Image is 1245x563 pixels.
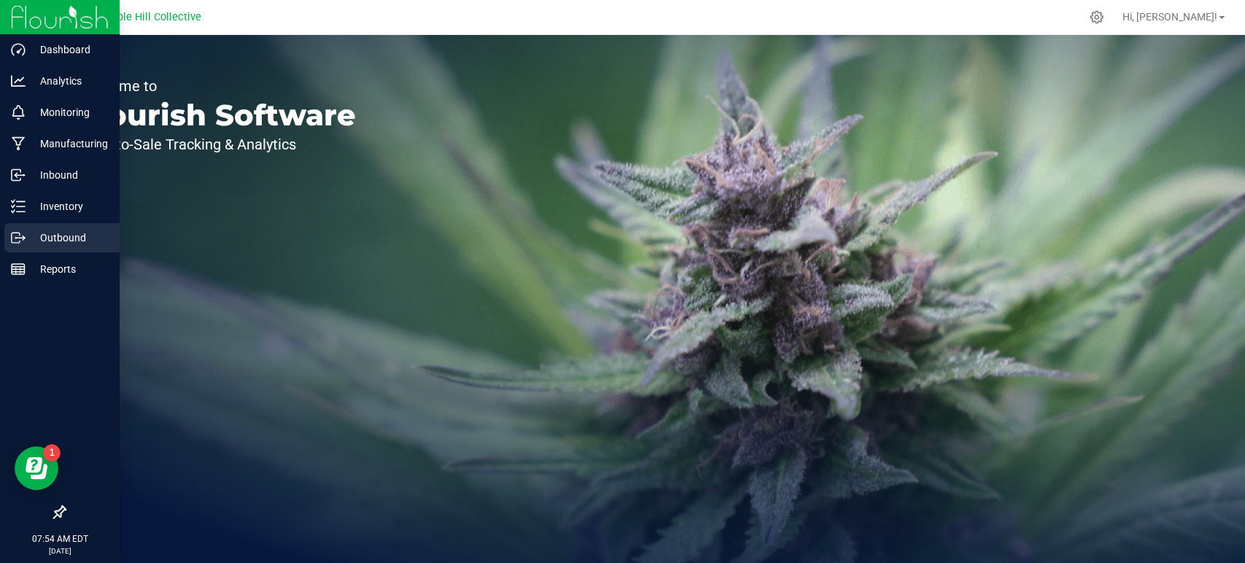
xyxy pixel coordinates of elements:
p: 07:54 AM EDT [7,532,113,545]
p: [DATE] [7,545,113,556]
p: Dashboard [26,41,113,58]
inline-svg: Monitoring [11,105,26,120]
p: Manufacturing [26,135,113,152]
inline-svg: Dashboard [11,42,26,57]
p: Inbound [26,166,113,184]
span: Hi, [PERSON_NAME]! [1122,11,1217,23]
inline-svg: Inventory [11,199,26,214]
p: Reports [26,260,113,278]
p: Outbound [26,229,113,246]
inline-svg: Inbound [11,168,26,182]
inline-svg: Reports [11,262,26,276]
inline-svg: Analytics [11,74,26,88]
inline-svg: Manufacturing [11,136,26,151]
iframe: Resource center [15,446,58,490]
p: Welcome to [79,79,356,93]
div: Manage settings [1087,10,1106,24]
iframe: Resource center unread badge [43,444,61,462]
p: Flourish Software [79,101,356,130]
inline-svg: Outbound [11,230,26,245]
p: Inventory [26,198,113,215]
p: Seed-to-Sale Tracking & Analytics [79,137,356,152]
span: Temple Hill Collective [96,11,201,23]
p: Analytics [26,72,113,90]
p: Monitoring [26,104,113,121]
